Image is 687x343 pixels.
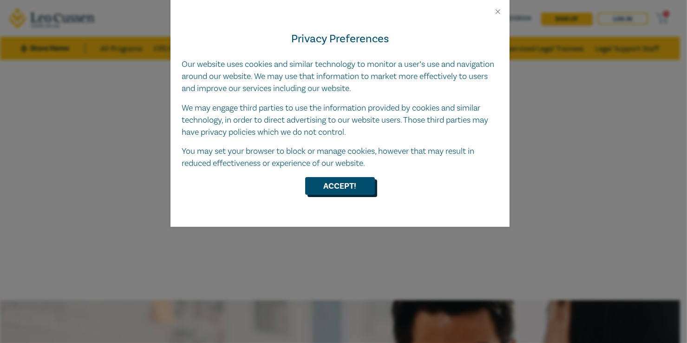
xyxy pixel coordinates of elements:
[182,31,498,47] h4: Privacy Preferences
[182,59,498,95] p: Our website uses cookies and similar technology to monitor a user’s use and navigation around our...
[305,177,375,195] button: Accept!
[494,7,502,16] button: Close
[182,145,498,170] p: You may set your browser to block or manage cookies, however that may result in reduced effective...
[182,102,498,139] p: We may engage third parties to use the information provided by cookies and similar technology, in...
